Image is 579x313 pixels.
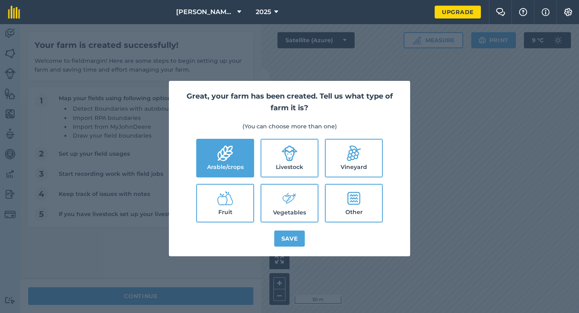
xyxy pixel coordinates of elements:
label: Fruit [197,185,253,222]
img: A cog icon [563,8,573,16]
img: fieldmargin Logo [8,6,20,19]
label: Livestock [261,140,318,177]
img: A question mark icon [518,8,528,16]
p: (You can choose more than one) [179,122,400,131]
label: Vineyard [326,140,382,177]
img: Two speech bubbles overlapping with the left bubble in the forefront [496,8,505,16]
label: Other [326,185,382,222]
label: Vegetables [261,185,318,222]
span: [PERSON_NAME] & Sons Farming [176,7,234,17]
label: Arable/crops [197,140,253,177]
h2: Great, your farm has been created. Tell us what type of farm it is? [179,91,400,114]
img: svg+xml;base64,PHN2ZyB4bWxucz0iaHR0cDovL3d3dy53My5vcmcvMjAwMC9zdmciIHdpZHRoPSIxNyIgaGVpZ2h0PSIxNy... [542,7,550,17]
a: Upgrade [435,6,481,19]
button: Save [274,231,305,247]
span: 2025 [256,7,271,17]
